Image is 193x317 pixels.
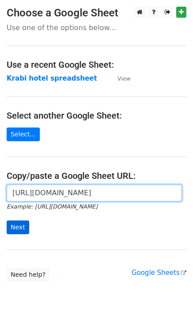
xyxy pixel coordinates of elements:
h3: Choose a Google Sheet [7,7,186,19]
h4: Select another Google Sheet: [7,110,186,121]
small: Example: [URL][DOMAIN_NAME] [7,203,97,210]
p: Use one of the options below... [7,23,186,32]
h4: Use a recent Google Sheet: [7,59,186,70]
input: Next [7,220,29,234]
small: View [117,75,131,82]
a: Krabi hotel spreadsheet [7,74,97,82]
a: Need help? [7,268,50,282]
a: Google Sheets [131,269,186,277]
h4: Copy/paste a Google Sheet URL: [7,170,186,181]
iframe: Chat Widget [149,274,193,317]
input: Paste your Google Sheet URL here [7,185,182,201]
a: Select... [7,128,40,141]
a: View [108,74,131,82]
